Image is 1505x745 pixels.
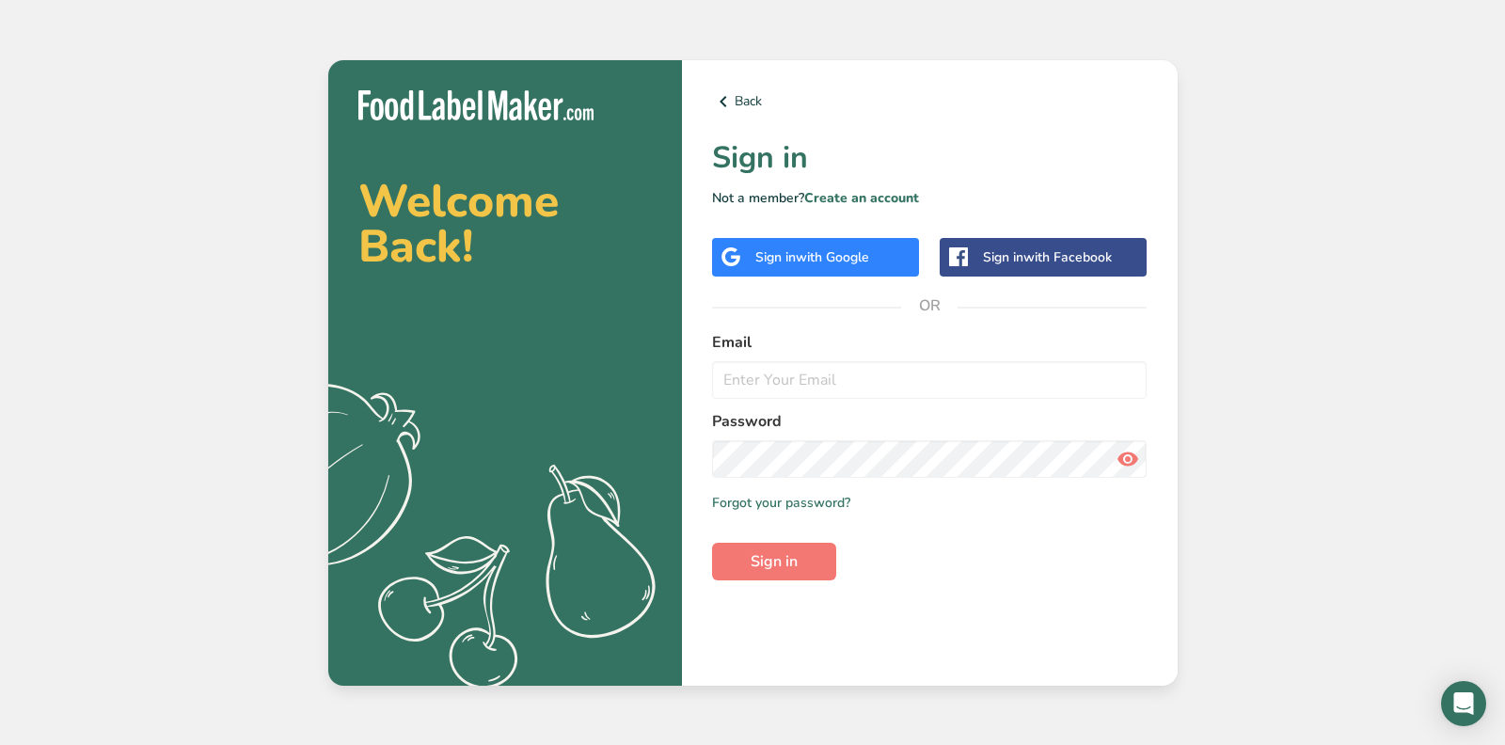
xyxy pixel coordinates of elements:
a: Back [712,90,1148,113]
span: with Google [796,248,869,266]
div: Open Intercom Messenger [1441,681,1486,726]
button: Sign in [712,543,836,580]
label: Password [712,410,1148,433]
p: Not a member? [712,188,1148,208]
a: Create an account [804,189,919,207]
div: Sign in [755,247,869,267]
h1: Sign in [712,135,1148,181]
div: Sign in [983,247,1112,267]
h2: Welcome Back! [358,179,652,269]
span: OR [901,277,958,334]
img: Food Label Maker [358,90,594,121]
span: Sign in [751,550,798,573]
span: with Facebook [1023,248,1112,266]
input: Enter Your Email [712,361,1148,399]
label: Email [712,331,1148,354]
a: Forgot your password? [712,493,850,513]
